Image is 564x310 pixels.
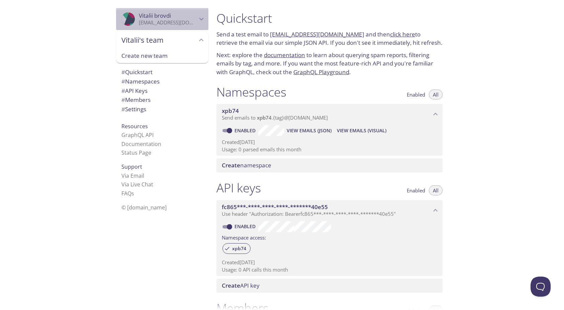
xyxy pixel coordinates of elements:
span: Members [121,96,151,104]
p: [EMAIL_ADDRESS][DOMAIN_NAME] [139,19,197,26]
a: Via Email [121,172,144,179]
p: Usage: 0 API calls this month [222,266,437,273]
label: Namespace access: [222,232,266,242]
div: Create API Key [216,279,443,293]
span: Settings [121,105,146,113]
div: Vitalii's team [116,31,208,49]
span: # [121,77,125,85]
a: GraphQL API [121,131,154,139]
span: xpb74 [222,107,239,115]
a: click here [390,30,415,38]
a: [EMAIL_ADDRESS][DOMAIN_NAME] [270,30,364,38]
div: xpb74 namespace [216,104,443,125]
span: Namespaces [121,77,160,85]
button: All [429,185,443,195]
iframe: Help Scout Beacon - Open [531,277,551,297]
button: Enabled [403,185,429,195]
span: # [121,68,125,76]
span: Quickstart [121,68,153,76]
span: # [121,96,125,104]
span: s [131,190,134,197]
h1: Quickstart [216,11,443,26]
span: API Keys [121,87,148,95]
a: documentation [264,51,305,59]
span: Resources [121,123,148,130]
a: Documentation [121,140,161,148]
div: Vitalii brovdi [116,8,208,30]
button: View Emails (JSON) [284,125,334,136]
div: xpb74 [222,243,251,254]
p: Created [DATE] [222,259,437,266]
span: View Emails (Visual) [337,127,386,135]
div: Create namespace [216,158,443,172]
span: Vitalii's team [121,35,197,45]
p: Usage: 0 parsed emails this month [222,146,437,153]
span: Vitalii brovdi [139,12,171,19]
span: xpb74 [257,114,272,121]
a: Enabled [233,127,258,134]
div: Members [116,95,208,105]
div: Namespaces [116,77,208,86]
a: GraphQL Playground [293,68,349,76]
h1: API keys [216,180,261,195]
span: Create [222,161,240,169]
div: Quickstart [116,67,208,77]
span: namespace [222,161,271,169]
span: Send emails to . {tag} @[DOMAIN_NAME] [222,114,328,121]
span: API key [222,282,260,289]
div: API Keys [116,86,208,96]
div: Create new team [116,49,208,63]
h1: Namespaces [216,85,286,100]
span: # [121,105,125,113]
a: Enabled [233,223,258,229]
a: FAQ [121,190,134,197]
div: Team Settings [116,105,208,114]
a: Via Live Chat [121,181,153,188]
span: Create new team [121,51,203,60]
span: View Emails (JSON) [287,127,332,135]
p: Created [DATE] [222,139,437,146]
button: View Emails (Visual) [334,125,389,136]
p: Next: explore the to learn about querying spam reports, filtering emails by tag, and more. If you... [216,51,443,76]
span: # [121,87,125,95]
p: Send a test email to and then to retrieve the email via our simple JSON API. If you don't see it ... [216,30,443,47]
span: Support [121,163,142,170]
button: All [429,90,443,100]
button: Enabled [403,90,429,100]
span: © [DOMAIN_NAME] [121,204,167,211]
a: Status Page [121,149,151,156]
span: Create [222,282,240,289]
span: xpb74 [228,246,250,252]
